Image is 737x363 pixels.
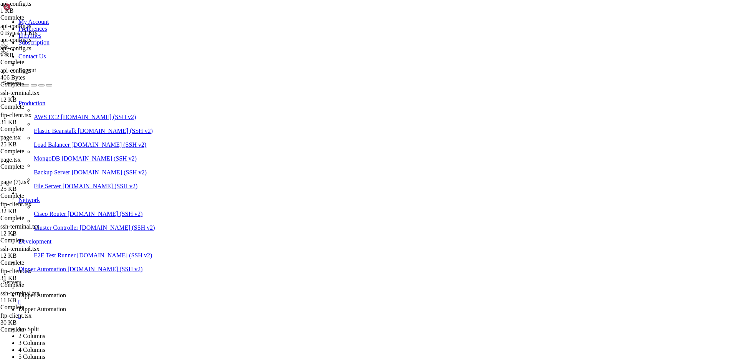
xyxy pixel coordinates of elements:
[0,282,73,288] div: Complete
[0,326,73,333] div: Complete
[3,153,637,160] x-row: Process: 771 ExecStartPre=/usr/sbin/nginx -t -q -g daemon on; master_process on; (code=exited, st...
[3,62,637,68] x-row: nextjs-frontend.service - Next.js Frontend
[3,42,637,49] x-row: [DATE] 11:25:50 vps58218 gunicorn[125326]: [[DATE] 11:25:50 -0300] [125326] [INFO] Booting worker...
[3,290,21,297] span: [INFO]
[3,192,246,199] span: ├─ 893 nginx: master process /usr/sbin/nginx -g daemon on; master_process on;
[0,237,73,244] div: Complete
[0,23,31,29] span: api-config.ts
[3,29,637,36] x-row: [DATE] 11:25:50 vps58218 gunicorn[125297]: [[DATE] 11:25:50 -0300] [125297] [INFO] Listening at: ...
[3,49,637,55] x-row: [DATE] 11:25:50 vps58218 gunicorn[125327]: [[DATE] 11:25:50 -0300] [125327] [INFO] Booting worker...
[0,252,73,259] div: 12 KB
[3,251,21,257] span: [INFO]
[3,55,637,62] x-row: [DATE] 11:25:50 vps58218 gunicorn[125328]: [[DATE] 11:25:50 -0300] [125328] [INFO] Booting worker...
[3,284,21,290] span: [INFO]
[0,268,31,274] span: ftp-client.tsx
[3,225,637,232] x-row: [DATE] 14:10:06 vps58218 nginx[889]: nginx: [warn] conflicting server name "[DOMAIN_NAME]" on [TE...
[0,90,73,103] span: ssh-terminal.tsx
[0,96,73,103] div: 12 KB
[0,290,73,304] span: ssh-terminal.tsx
[0,223,73,237] span: ssh-terminal.tsx
[3,88,637,94] x-row: Tasks: 2 (limit: 629145)
[0,7,73,14] div: 1 KB
[0,163,73,170] div: Complete
[3,186,637,192] x-row: CGroup: /system.slice/nginx.service
[0,67,31,74] span: api-config.ts
[3,219,637,225] x-row: [DATE] 14:10:06 vps58218 nginx[771]: nginx: [warn] conflicting server name "[DOMAIN_NAME]" on [TE...
[0,81,73,88] div: Complete
[0,201,73,215] span: ftp-client.tsx
[0,245,73,259] span: ssh-terminal.tsx
[0,90,40,96] span: ssh-terminal.tsx
[0,59,73,66] div: Complete
[3,101,637,108] x-row: CGroup: /system.slice/nextjs-frontend.service
[3,264,21,270] span: [INFO]
[3,290,637,297] x-row: - Nginx: journalctl -u nginx -f
[3,271,21,277] span: [INFO]
[3,277,637,284] x-row: - Backend: journalctl -u flask-backend.service -f
[0,275,73,282] div: 31 KB
[0,0,73,14] span: api-config.ts
[3,127,6,133] span: ●
[3,147,637,153] x-row: Docs:
[0,312,31,319] span: ftp-client.tsx
[0,156,21,163] span: page.tsx
[0,112,73,126] span: ftp-client.tsx
[3,297,21,303] span: [INFO]
[3,297,637,303] x-row: =============================================================
[3,284,637,290] x-row: - Frontend: journalctl -u nextjs-frontend.service -f
[21,251,126,257] span: Atualização concluída com sucesso!
[3,173,637,179] x-row: Tasks: 3 (limit: 629145)
[0,141,73,148] div: 25 KB
[0,223,40,230] span: ssh-terminal.tsx
[3,303,637,310] x-row: root@vps58218:~/DipperIntegrated#
[3,277,21,283] span: [INFO]
[0,43,73,50] div: 0%
[0,201,31,207] span: ftp-client.tsx
[0,103,73,110] div: Complete
[3,68,637,75] x-row: Loaded: loaded ( ; enabled; vendor preset: enabled)
[0,245,40,252] span: ssh-terminal.tsx
[0,186,73,192] div: 25 KB
[3,75,637,81] x-row: Active: [DATE][DATE] 11:26:34 -03; 27ms ago
[0,67,73,81] span: api-config.ts
[113,303,116,310] div: (34, 46)
[3,258,637,264] x-row: Branch criada e enviada para o GitHub: 20250901-112546
[0,208,73,215] div: 32 KB
[3,62,6,68] span: ●
[18,147,55,153] span: man:nginx(8)
[3,258,21,264] span: [INFO]
[3,36,637,42] x-row: [DATE] 11:25:50 vps58218 gunicorn[125297]: [[DATE] 11:25:50 -0300] [125297] [INFO] Using worker: ...
[0,312,73,326] span: ftp-client.tsx
[0,304,73,311] div: Complete
[52,68,184,75] span: file://vps58218/etc/systemd/system/nextjs-frontend.service
[0,148,73,155] div: Complete
[0,36,73,43] div: api-config.ts
[0,134,73,148] span: page.tsx
[0,297,73,304] div: 11 KB
[3,16,637,23] x-row: [DATE] 11:25:50 vps58218 systemd[1]: Started Flask Backend.
[3,199,95,205] span: ├─119867 nginx: worker process
[0,112,31,118] span: ftp-client.tsx
[0,126,73,133] div: Complete
[0,215,73,222] div: Complete
[3,134,637,140] x-row: Loaded: loaded ( ; enabled; vendor preset: enabled)
[3,127,637,134] x-row: nginx.service - A high performance web server and a reverse proxy server
[3,245,21,251] span: [INFO]
[21,271,147,277] span: Para verificar os logs dos serviços, use:
[0,268,73,282] span: ftp-client.tsx
[3,232,637,238] x-row: [DATE] 14:10:00 vps58218 systemd[1]: Starting A high performance web server and a reverse proxy s...
[0,14,73,21] div: Complete
[0,74,73,81] div: 406 Bytes
[0,30,73,36] div: 0 Bytes / 1 KB
[0,259,73,266] div: Complete
[25,75,74,81] span: active (running)
[0,0,31,7] span: api-config.ts
[3,264,637,271] x-row: =============================================================
[3,206,95,212] span: └─119868 nginx: worker process
[0,230,73,237] div: 12 KB
[0,192,73,199] div: Complete
[3,245,637,251] x-row: =============================================================
[0,134,21,141] span: page.tsx
[3,3,454,9] span: └─125328 /root/DipperIntegrated/backend/venv/bin/python3 /root/DipperIntegrated/backend/venv/bin/...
